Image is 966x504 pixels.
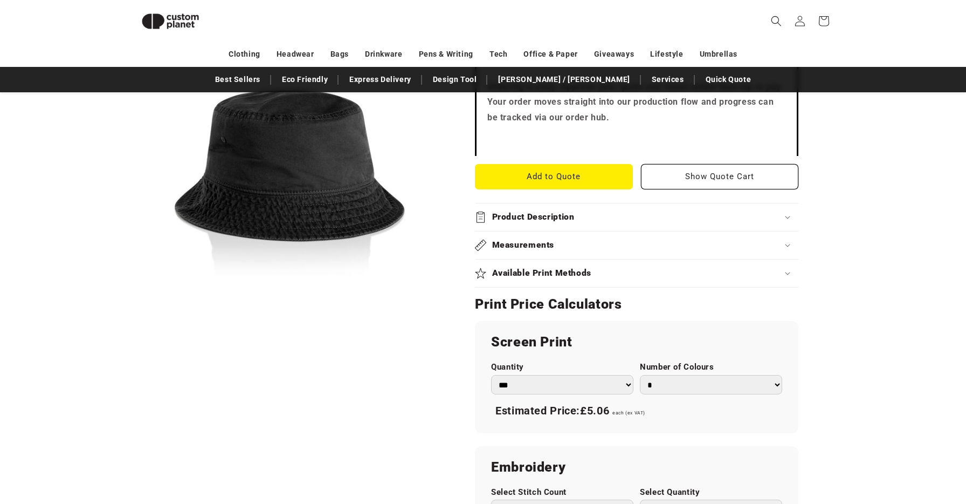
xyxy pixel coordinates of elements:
[492,212,575,223] h2: Product Description
[646,70,689,89] a: Services
[491,333,782,351] h2: Screen Print
[487,134,786,145] iframe: Customer reviews powered by Trustpilot
[133,16,448,332] media-gallery: Gallery Viewer
[640,487,782,498] label: Select Quantity
[277,45,314,64] a: Headwear
[580,404,609,417] span: £5.06
[133,4,208,38] img: Custom Planet
[491,400,782,423] div: Estimated Price:
[277,70,333,89] a: Eco Friendly
[475,203,798,231] summary: Product Description
[210,70,266,89] a: Best Sellers
[612,410,645,416] span: each (ex VAT)
[491,459,782,476] h2: Embroidery
[491,487,633,498] label: Select Stitch Count
[489,45,507,64] a: Tech
[344,70,417,89] a: Express Delivery
[594,45,634,64] a: Giveaways
[475,296,798,313] h2: Print Price Calculators
[365,45,402,64] a: Drinkware
[475,260,798,287] summary: Available Print Methods
[700,70,757,89] a: Quick Quote
[427,70,482,89] a: Design Tool
[475,231,798,259] summary: Measurements
[781,387,966,504] iframe: Chat Widget
[700,45,737,64] a: Umbrellas
[491,362,633,372] label: Quantity
[764,9,788,33] summary: Search
[330,45,349,64] a: Bags
[229,45,260,64] a: Clothing
[492,240,555,251] h2: Measurements
[419,45,473,64] a: Pens & Writing
[641,164,799,189] button: Show Quote Cart
[492,268,592,279] h2: Available Print Methods
[640,362,782,372] label: Number of Colours
[523,45,577,64] a: Office & Paper
[493,70,635,89] a: [PERSON_NAME] / [PERSON_NAME]
[650,45,683,64] a: Lifestyle
[475,164,633,189] : Add to Quote
[487,81,784,123] strong: Ordering is easy. Approve your quote and visual online then tap to pay. Your order moves straight...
